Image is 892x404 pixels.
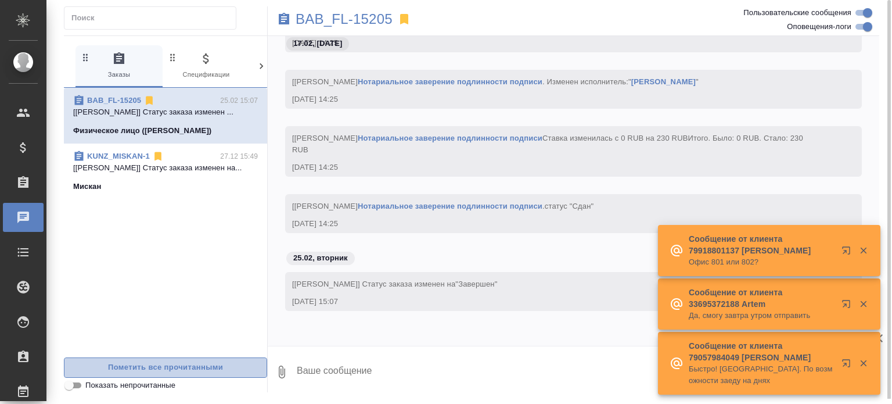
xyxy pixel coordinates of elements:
[87,152,150,160] a: KUNZ_MISKAN-1
[835,239,862,267] button: Открыть в новой вкладке
[220,151,258,162] p: 27.12 15:49
[292,202,594,210] span: [[PERSON_NAME] .
[296,13,393,25] a: BAB_FL-15205
[743,7,851,19] span: Пользовательские сообщения
[358,202,542,210] a: Нотариальное заверение подлинности подписи
[455,280,497,288] span: "Завершен"
[851,299,875,309] button: Закрыть
[73,162,258,174] p: [[PERSON_NAME]] Статус заказа изменен на...
[358,134,542,142] a: Нотариальное заверение подлинности подписи
[628,77,699,86] span: " "
[631,77,696,86] a: [PERSON_NAME]
[358,77,542,86] a: Нотариальное заверение подлинности подписи
[167,52,245,80] span: Спецификации
[73,106,258,118] p: [[PERSON_NAME]] Статус заказа изменен ...
[80,52,158,80] span: Заказы
[689,340,834,363] p: Сообщение от клиента 79057984049 [PERSON_NAME]
[292,280,497,288] span: [[PERSON_NAME]] Статус заказа изменен на
[292,134,805,154] span: [[PERSON_NAME] Ставка изменилась с 0 RUB на 230 RUB
[689,287,834,310] p: Сообщение от клиента 33695372188 Artem
[545,202,594,210] span: статус "Сдан"
[689,363,834,387] p: Быстро! [GEOGRAPHIC_DATA]. По возможности заеду на днях
[71,10,236,26] input: Поиск
[851,358,875,369] button: Закрыть
[152,151,164,162] svg: Отписаться
[254,52,265,63] svg: Зажми и перетащи, чтобы поменять порядок вкладок
[689,256,834,268] p: Офис 801 или 802?
[787,21,851,33] span: Оповещения-логи
[87,96,141,105] a: BAB_FL-15205
[293,38,342,49] p: 17.02, [DATE]
[73,181,101,192] p: Мискан
[64,357,267,378] button: Пометить все прочитанными
[689,233,834,256] p: Сообщение от клиента 79918801137 [PERSON_NAME]
[835,292,862,320] button: Открыть в новой вкладке
[851,245,875,256] button: Закрыть
[73,125,211,137] p: Физическое лицо ([PERSON_NAME])
[254,52,332,80] span: Клиенты
[292,218,821,230] div: [DATE] 14:25
[220,95,258,106] p: 25.02 15:07
[85,380,175,391] span: Показать непрочитанные
[292,94,821,105] div: [DATE] 14:25
[835,352,862,380] button: Открыть в новой вкладке
[70,361,261,374] span: Пометить все прочитанными
[64,144,267,199] div: KUNZ_MISKAN-127.12 15:49[[PERSON_NAME]] Статус заказа изменен на...Мискан
[292,296,821,308] div: [DATE] 15:07
[689,310,834,321] p: Да, смогу завтра утром отправить
[64,88,267,144] div: BAB_FL-1520525.02 15:07[[PERSON_NAME]] Статус заказа изменен ...Физическое лицо ([PERSON_NAME])
[167,52,178,63] svg: Зажми и перетащи, чтобы поменять порядок вкладок
[292,77,699,86] span: [[PERSON_NAME] . Изменен исполнитель:
[293,252,348,264] p: 25.02, вторник
[143,95,155,106] svg: Отписаться
[80,52,91,63] svg: Зажми и перетащи, чтобы поменять порядок вкладок
[292,162,821,173] div: [DATE] 14:25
